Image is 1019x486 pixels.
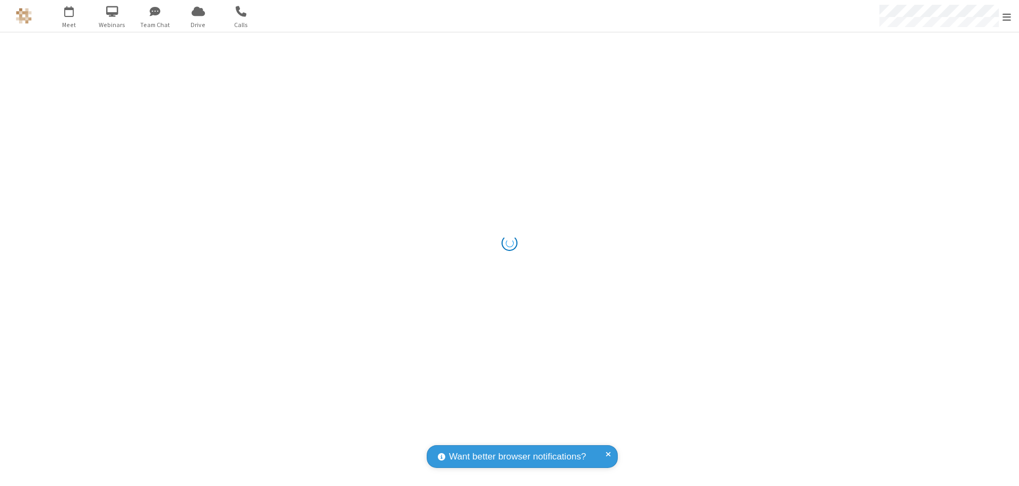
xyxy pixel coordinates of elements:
[49,20,89,30] span: Meet
[92,20,132,30] span: Webinars
[16,8,32,24] img: QA Selenium DO NOT DELETE OR CHANGE
[221,20,261,30] span: Calls
[449,450,586,464] span: Want better browser notifications?
[135,20,175,30] span: Team Chat
[178,20,218,30] span: Drive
